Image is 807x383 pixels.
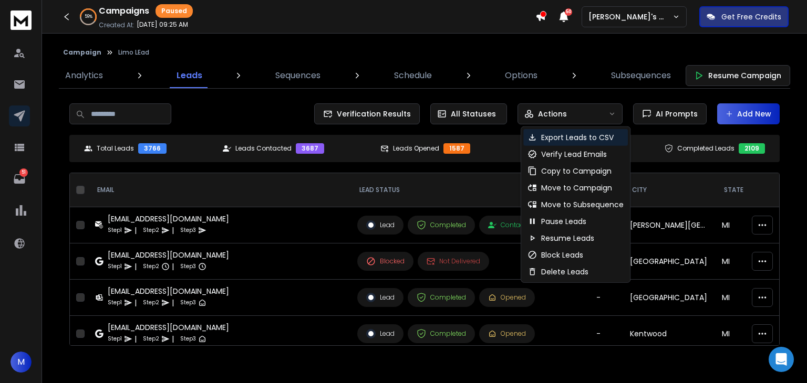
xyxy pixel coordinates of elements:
p: Copy to Campaign [541,166,612,176]
p: Step 3 [180,261,196,272]
a: Subsequences [605,63,677,88]
button: Add New [717,103,780,124]
td: MI [716,243,805,280]
p: Step 2 [143,297,159,308]
div: Opened [488,293,526,302]
p: Analytics [65,69,103,82]
td: [GEOGRAPHIC_DATA] [624,280,716,316]
div: [EMAIL_ADDRESS][DOMAIN_NAME] [108,214,229,224]
div: Lead [366,329,395,338]
div: Completed [417,293,466,302]
p: 59 % [85,14,92,20]
div: Contacted [488,221,534,229]
span: AI Prompts [651,109,698,119]
div: Blocked [366,257,405,266]
div: Paused [156,4,193,18]
p: | [172,261,174,272]
button: AI Prompts [633,103,707,124]
div: Lead [366,293,395,302]
p: | [172,225,174,236]
p: Schedule [394,69,432,82]
p: Step 2 [143,225,159,236]
p: Total Leads [97,144,134,153]
td: MI [716,316,805,352]
button: M [11,352,32,373]
p: Export Leads to CSV [541,132,614,143]
button: Verification Results [314,103,420,124]
p: | [134,334,137,344]
span: 50 [565,8,572,16]
td: [GEOGRAPHIC_DATA] [624,243,716,280]
p: Subsequences [611,69,671,82]
button: Resume Campaign [686,65,790,86]
p: Actions [538,109,567,119]
p: | [172,297,174,308]
p: Move to Campaign [541,183,612,193]
button: Campaign [63,48,101,57]
div: [EMAIL_ADDRESS][DOMAIN_NAME] [108,250,229,260]
div: Completed [417,329,466,338]
a: Schedule [388,63,438,88]
div: Not Delivered [427,257,480,265]
p: Step 3 [180,334,196,344]
div: Open Intercom Messenger [769,347,794,372]
p: Leads [177,69,202,82]
p: All Statuses [451,109,496,119]
p: Step 2 [143,334,159,344]
p: | [172,334,174,344]
p: | [134,261,137,272]
p: 51 [19,168,28,177]
p: Resume Leads [541,233,594,243]
p: Limo LEad [118,48,149,57]
div: 1587 [443,143,470,154]
td: - [590,316,624,352]
p: Step 1 [108,297,122,308]
p: Options [505,69,537,82]
td: [PERSON_NAME][GEOGRAPHIC_DATA] [624,207,716,243]
th: State [716,173,805,207]
a: Analytics [59,63,109,88]
p: Block Leads [541,250,583,260]
button: Get Free Credits [699,6,789,27]
p: Sequences [275,69,320,82]
p: [PERSON_NAME]'s Workspace [588,12,672,22]
p: Step 3 [180,297,196,308]
p: Leads Opened [393,144,439,153]
p: | [134,225,137,236]
p: Step 3 [180,225,196,236]
p: Verify Lead Emails [541,149,607,159]
a: Options [499,63,544,88]
p: Pause Leads [541,216,586,227]
td: MI [716,207,805,243]
td: MI [716,280,805,316]
div: 2109 [739,143,765,154]
img: logo [11,10,32,30]
a: Leads [170,63,209,88]
p: Step 1 [108,225,122,236]
p: Get Free Credits [721,12,781,22]
div: 3766 [138,143,167,154]
div: 3687 [296,143,324,154]
p: Step 1 [108,334,122,344]
a: Sequences [269,63,327,88]
p: Delete Leads [541,267,588,277]
h1: Campaigns [99,5,149,17]
p: [DATE] 09:25 AM [137,20,188,29]
div: Opened [488,329,526,338]
p: Created At: [99,21,134,29]
th: EMAIL [89,173,351,207]
div: [EMAIL_ADDRESS][DOMAIN_NAME] [108,322,229,333]
p: Step 1 [108,261,122,272]
th: City [624,173,716,207]
p: Completed Leads [677,144,734,153]
a: 51 [9,168,30,189]
p: | [134,297,137,308]
td: Kentwood [624,316,716,352]
p: Leads Contacted [235,144,292,153]
p: Move to Subsequence [541,199,624,210]
div: Completed [417,220,466,230]
div: Lead [366,220,395,230]
div: [EMAIL_ADDRESS][DOMAIN_NAME] [108,286,229,296]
